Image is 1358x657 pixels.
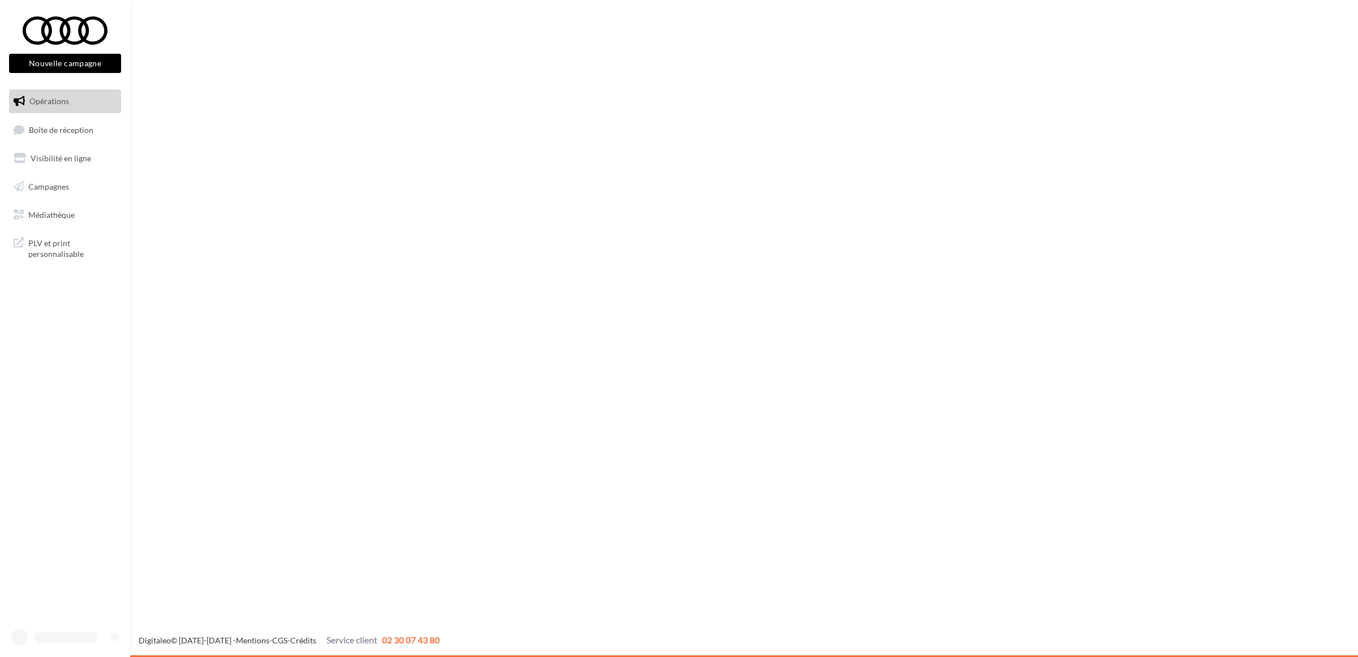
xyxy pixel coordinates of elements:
span: © [DATE]-[DATE] - - - [139,635,440,645]
a: PLV et print personnalisable [7,231,123,264]
span: Médiathèque [28,209,75,219]
span: Opérations [29,96,69,106]
a: Mentions [236,635,269,645]
span: 02 30 07 43 80 [382,634,440,645]
a: Digitaleo [139,635,171,645]
a: Crédits [290,635,316,645]
a: Boîte de réception [7,118,123,142]
a: Visibilité en ligne [7,147,123,170]
a: Opérations [7,89,123,113]
span: Service client [326,634,377,645]
span: Campagnes [28,182,69,191]
span: Boîte de réception [29,124,93,134]
a: CGS [272,635,287,645]
span: Visibilité en ligne [31,153,91,163]
a: Campagnes [7,175,123,199]
span: PLV et print personnalisable [28,235,117,260]
a: Médiathèque [7,203,123,227]
button: Nouvelle campagne [9,54,121,73]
